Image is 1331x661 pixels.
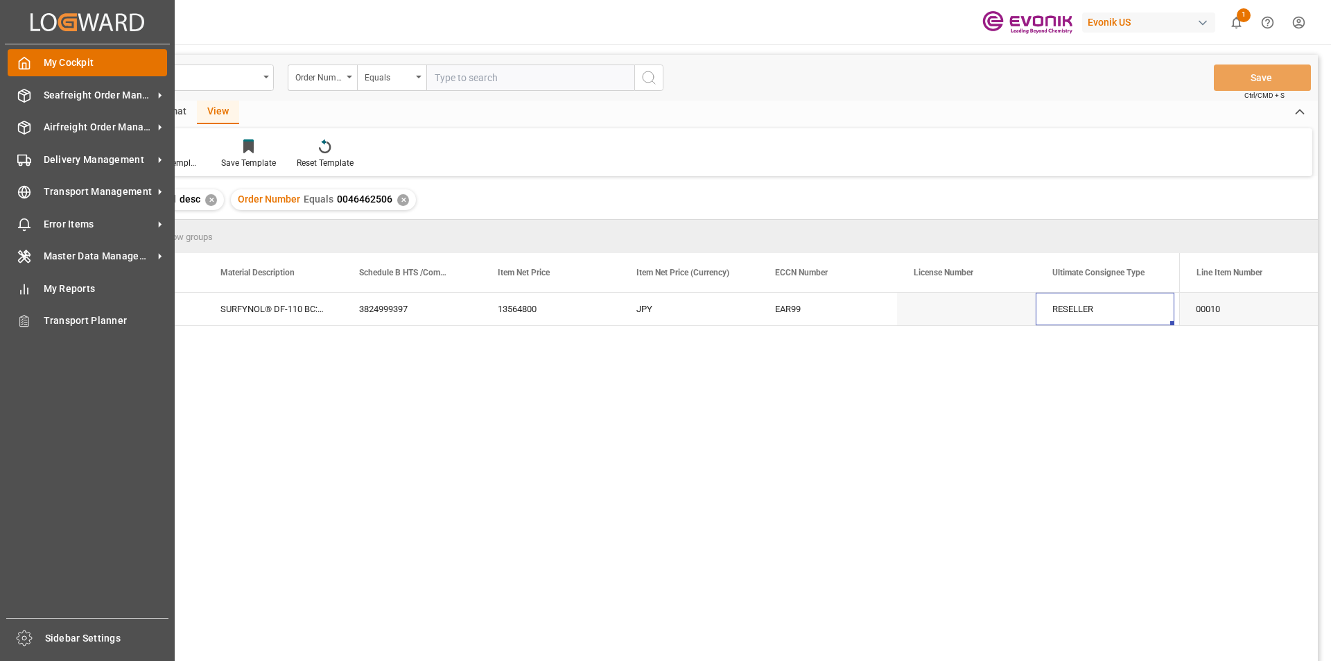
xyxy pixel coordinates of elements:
a: Transport Planner [8,307,167,334]
div: View [197,101,239,124]
div: Equals [365,68,412,84]
div: JP [1174,293,1313,325]
div: EAR99 [775,293,880,325]
span: License Number [914,268,973,277]
div: JPY [620,293,758,325]
span: My Cockpit [44,55,168,70]
a: My Cockpit [8,49,167,76]
div: Save Template [221,157,276,169]
button: open menu [357,65,426,91]
div: 13564800 [481,293,620,325]
span: Airfreight Order Management [44,120,153,135]
a: My Reports [8,275,167,302]
span: Ctrl/CMD + S [1244,90,1285,101]
div: Reset Template [297,157,354,169]
div: Order Number [295,68,342,84]
span: Error Items [44,217,153,232]
div: ✕ [205,194,217,206]
button: Help Center [1252,7,1283,38]
span: 1 [1237,8,1251,22]
div: 00010 [1179,293,1318,325]
span: My Reports [44,282,168,296]
span: Equals [304,194,333,205]
span: Item Net Price [498,268,550,277]
button: search button [634,65,663,91]
div: 3824999397 [342,293,481,325]
div: ✕ [397,194,409,206]
span: Seafreight Order Management [44,88,153,103]
div: SURFYNOL® DF-110 BC:DS:180:P:35 [204,293,342,325]
img: Evonik-brand-mark-Deep-Purple-RGB.jpeg_1700498283.jpeg [982,10,1072,35]
span: Ultimate Consignee Type [1052,268,1145,277]
button: Save [1214,65,1311,91]
span: Item Net Price (Currency) [636,268,729,277]
span: Transport Management [44,184,153,199]
button: Evonik US [1082,9,1221,35]
div: Evonik US [1082,12,1215,33]
span: Material Description [220,268,295,277]
span: Delivery Management [44,153,153,167]
span: ECCN Number [775,268,828,277]
span: Schedule B HTS /Commodity Code (HS Code) [359,268,452,277]
span: Transport Planner [44,314,168,328]
span: Sidebar Settings [45,631,169,646]
span: 0046462506 [337,194,392,205]
span: Line Item Number [1197,268,1262,277]
div: Press SPACE to select this row. [1179,293,1318,326]
span: Master Data Management [44,249,153,264]
input: Type to search [426,65,634,91]
span: desc [180,194,200,205]
div: RESELLER [1036,293,1174,325]
button: open menu [288,65,357,91]
button: show 1 new notifications [1221,7,1252,38]
span: Order Number [238,194,300,205]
